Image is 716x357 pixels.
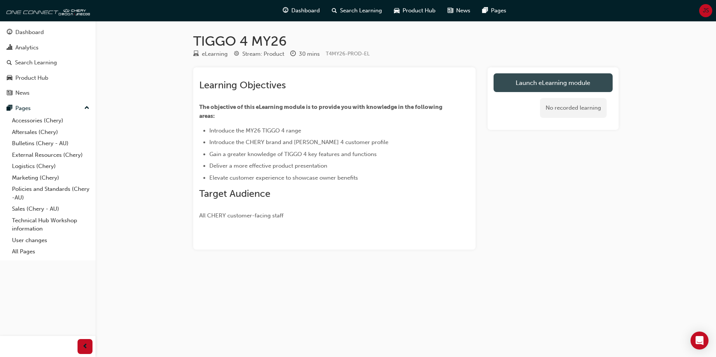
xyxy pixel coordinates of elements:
[403,6,436,15] span: Product Hub
[15,104,31,113] div: Pages
[9,235,92,246] a: User changes
[4,3,90,18] img: oneconnect
[7,45,12,51] span: chart-icon
[3,71,92,85] a: Product Hub
[3,101,92,115] button: Pages
[340,6,382,15] span: Search Learning
[494,73,613,92] a: Launch eLearning module
[209,139,388,146] span: Introduce the CHERY brand and [PERSON_NAME] 4 customer profile
[9,161,92,172] a: Logistics (Chery)
[9,215,92,235] a: Technical Hub Workshop information
[7,59,12,66] span: search-icon
[84,103,89,113] span: up-icon
[703,6,709,15] span: JS
[9,126,92,138] a: Aftersales (Chery)
[3,41,92,55] a: Analytics
[3,56,92,70] a: Search Learning
[3,25,92,39] a: Dashboard
[699,4,712,17] button: JS
[209,174,358,181] span: Elevate customer experience to showcase owner benefits
[9,115,92,126] a: Accessories (Chery)
[7,90,12,97] span: news-icon
[3,24,92,101] button: DashboardAnalyticsSearch LearningProduct HubNews
[540,98,607,118] div: No recorded learning
[9,138,92,149] a: Bulletins (Chery - AU)
[199,79,286,91] span: Learning Objectives
[193,51,199,58] span: learningResourceType_ELEARNING-icon
[234,49,284,59] div: Stream
[447,6,453,15] span: news-icon
[209,151,377,158] span: Gain a greater knowledge of TIGGO 4 key features and functions
[199,104,443,119] span: The objective of this eLearning module is to provide you with knowledge in the following areas:
[290,49,320,59] div: Duration
[234,51,239,58] span: target-icon
[9,149,92,161] a: External Resources (Chery)
[209,127,301,134] span: Introduce the MY26 TIGGO 4 range
[9,172,92,184] a: Marketing (Chery)
[15,58,57,67] div: Search Learning
[209,162,327,169] span: Deliver a more effective product presentation
[491,6,506,15] span: Pages
[299,50,320,58] div: 30 mins
[15,43,39,52] div: Analytics
[15,74,48,82] div: Product Hub
[7,105,12,112] span: pages-icon
[9,183,92,203] a: Policies and Standards (Chery -AU)
[242,50,284,58] div: Stream: Product
[199,188,270,199] span: Target Audience
[7,29,12,36] span: guage-icon
[388,3,442,18] a: car-iconProduct Hub
[199,212,283,219] span: All CHERY customer-facing staff
[456,6,470,15] span: News
[9,203,92,215] a: Sales (Chery - AU)
[326,51,370,57] span: Learning resource code
[326,3,388,18] a: search-iconSearch Learning
[283,6,288,15] span: guage-icon
[332,6,337,15] span: search-icon
[202,50,228,58] div: eLearning
[3,86,92,100] a: News
[394,6,400,15] span: car-icon
[291,6,320,15] span: Dashboard
[277,3,326,18] a: guage-iconDashboard
[193,49,228,59] div: Type
[476,3,512,18] a: pages-iconPages
[691,332,709,350] div: Open Intercom Messenger
[442,3,476,18] a: news-iconNews
[482,6,488,15] span: pages-icon
[9,246,92,257] a: All Pages
[290,51,296,58] span: clock-icon
[15,89,30,97] div: News
[82,342,88,351] span: prev-icon
[193,33,619,49] h1: TIGGO 4 MY26
[7,75,12,82] span: car-icon
[15,28,44,37] div: Dashboard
